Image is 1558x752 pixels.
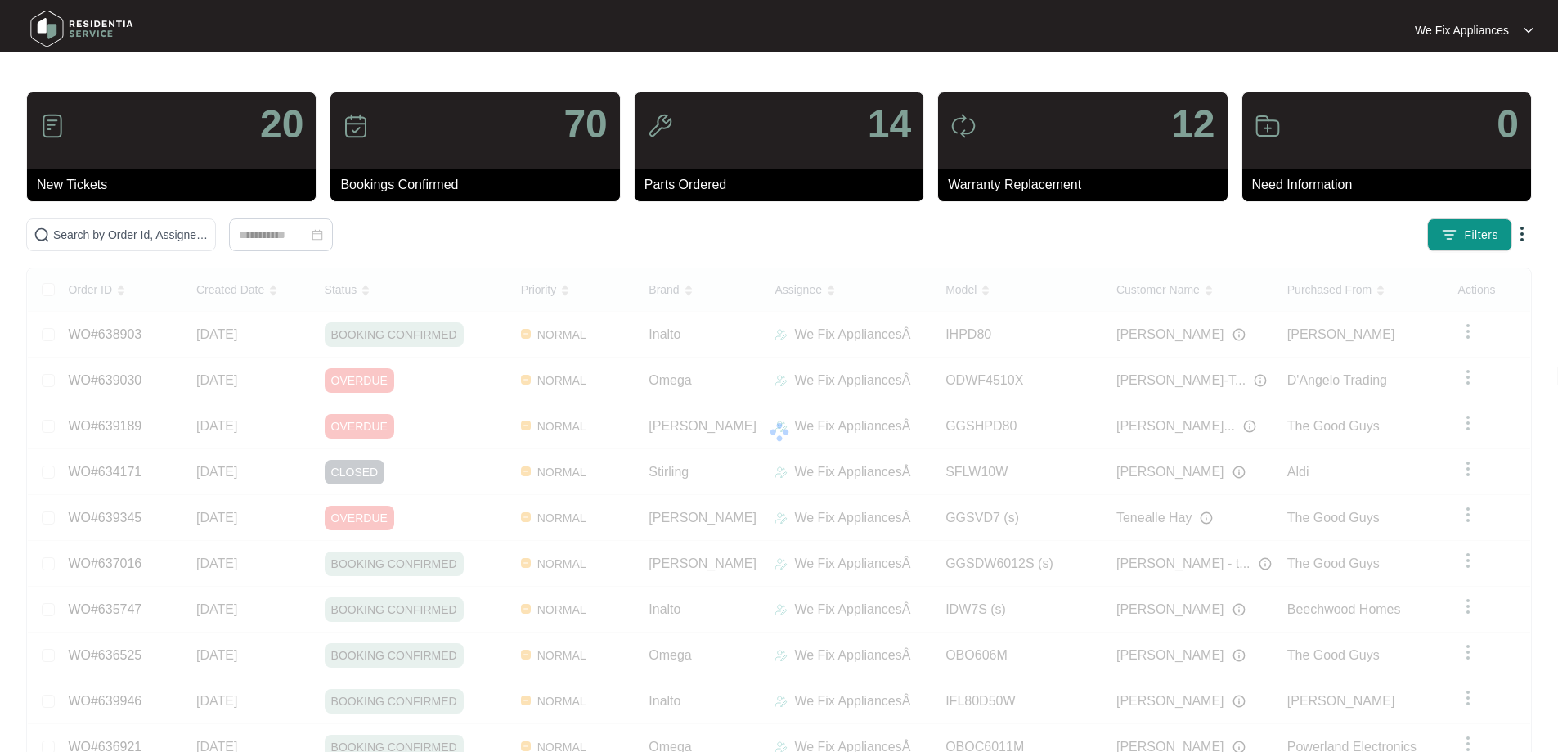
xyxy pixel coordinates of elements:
p: Warranty Replacement [948,175,1227,195]
p: New Tickets [37,175,316,195]
img: dropdown arrow [1512,224,1532,244]
p: Bookings Confirmed [340,175,619,195]
p: 0 [1497,105,1519,144]
p: 20 [260,105,303,144]
span: Filters [1464,227,1498,244]
p: 70 [563,105,607,144]
p: 12 [1171,105,1215,144]
button: filter iconFilters [1427,218,1512,251]
p: Parts Ordered [644,175,923,195]
img: icon [1255,113,1281,139]
img: icon [647,113,673,139]
p: Need Information [1252,175,1531,195]
img: search-icon [34,227,50,243]
input: Search by Order Id, Assignee Name, Customer Name, Brand and Model [53,226,209,244]
img: filter icon [1441,227,1457,243]
img: icon [343,113,369,139]
img: icon [950,113,977,139]
img: icon [39,113,65,139]
img: residentia service logo [25,4,139,53]
p: 14 [868,105,911,144]
img: dropdown arrow [1524,26,1533,34]
p: We Fix Appliances [1415,22,1509,38]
